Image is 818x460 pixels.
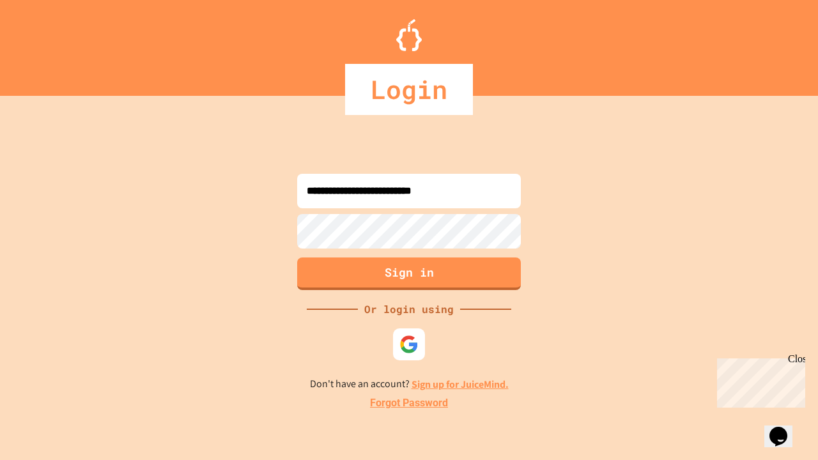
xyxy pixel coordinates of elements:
[310,376,509,392] p: Don't have an account?
[399,335,419,354] img: google-icon.svg
[412,378,509,391] a: Sign up for JuiceMind.
[358,302,460,317] div: Or login using
[764,409,805,447] iframe: chat widget
[712,353,805,408] iframe: chat widget
[5,5,88,81] div: Chat with us now!Close
[297,257,521,290] button: Sign in
[370,395,448,411] a: Forgot Password
[396,19,422,51] img: Logo.svg
[345,64,473,115] div: Login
